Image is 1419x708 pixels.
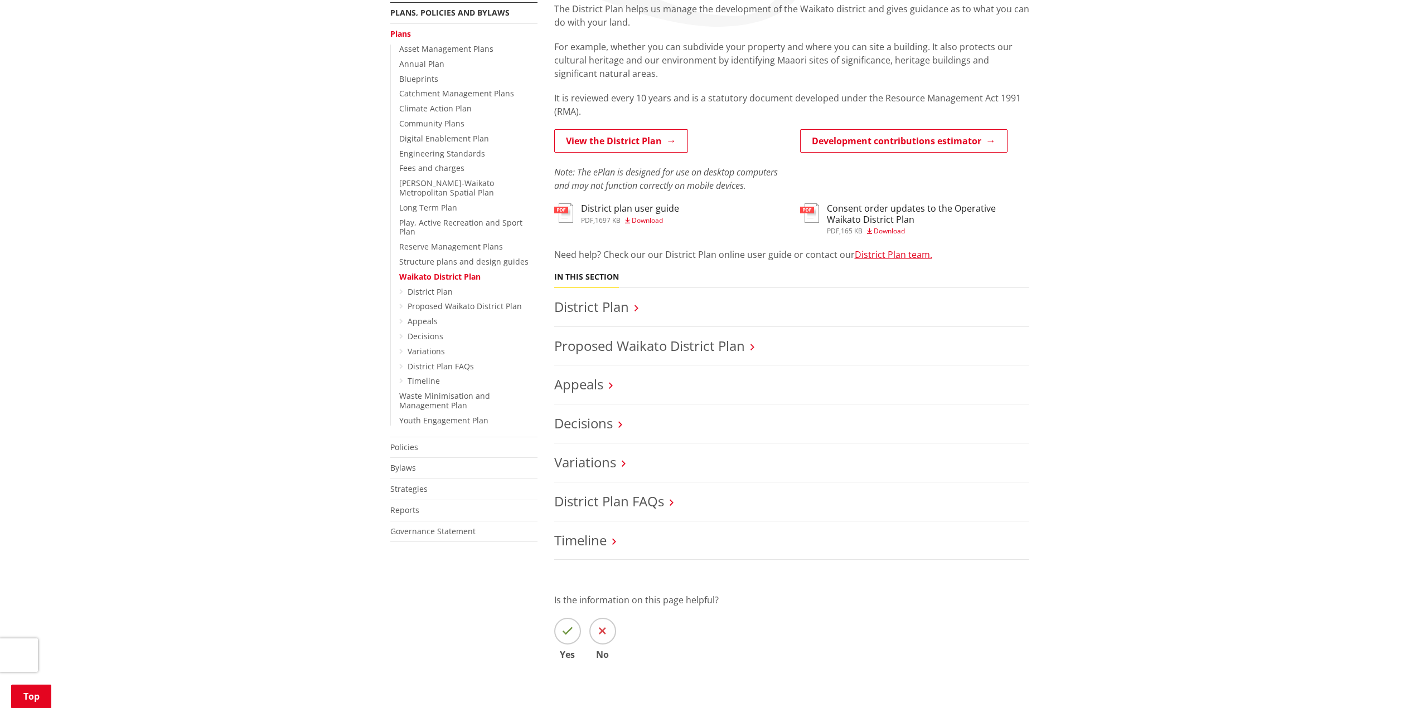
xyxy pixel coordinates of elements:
a: Variations [408,346,445,357]
a: Annual Plan [399,58,444,69]
span: 1697 KB [595,216,621,225]
a: Proposed Waikato District Plan [554,336,745,355]
a: Reserve Management Plans [399,241,503,252]
a: Variations [554,453,616,471]
p: For example, whether you can subdivide your property and where you can site a building. It also p... [554,40,1029,80]
a: Plans [390,28,411,39]
a: District Plan [554,297,629,316]
span: 165 KB [841,226,863,236]
span: pdf [827,226,839,236]
a: Engineering Standards [399,148,485,159]
a: Appeals [408,316,438,326]
a: Community Plans [399,118,464,129]
a: Reports [390,505,419,515]
a: District Plan team. [855,248,932,261]
div: , [827,228,1029,235]
a: Youth Engagement Plan [399,415,488,426]
a: Digital Enablement Plan [399,133,489,144]
a: Appeals [554,375,603,393]
a: View the District Plan [554,129,688,153]
a: Structure plans and design guides [399,256,529,267]
a: District Plan FAQs [554,492,664,510]
a: Blueprints [399,74,438,84]
iframe: Messenger Launcher [1368,661,1408,701]
a: Climate Action Plan [399,103,472,114]
span: pdf [581,216,593,225]
a: Asset Management Plans [399,43,493,54]
span: Download [632,216,663,225]
span: Yes [554,650,581,659]
a: Bylaws [390,462,416,473]
a: Waste Minimisation and Management Plan [399,390,490,411]
a: Policies [390,442,418,452]
a: Timeline [554,531,607,549]
em: Note: The ePlan is designed for use on desktop computers and may not function correctly on mobile... [554,166,778,192]
h3: Consent order updates to the Operative Waikato District Plan [827,203,1029,224]
div: , [581,217,679,224]
a: Consent order updates to the Operative Waikato District Plan pdf,165 KB Download [800,203,1029,234]
a: Top [11,685,51,708]
h3: District plan user guide [581,203,679,214]
p: The District Plan helps us manage the development of the Waikato district and gives guidance as t... [554,2,1029,29]
p: Is the information on this page helpful? [554,593,1029,607]
span: No [589,650,616,659]
img: document-pdf.svg [800,203,819,223]
a: Proposed Waikato District Plan [408,301,522,311]
a: Development contributions estimator [800,129,1008,153]
a: Catchment Management Plans [399,88,514,99]
a: Decisions [554,414,613,432]
a: Strategies [390,484,428,494]
a: Play, Active Recreation and Sport Plan [399,217,522,237]
a: Long Term Plan [399,202,457,213]
a: District Plan FAQs [408,361,474,372]
a: Timeline [408,375,440,386]
img: document-pdf.svg [554,203,573,223]
a: District Plan [408,286,453,297]
a: District plan user guide pdf,1697 KB Download [554,203,679,223]
a: Fees and charges [399,163,464,173]
a: Waikato District Plan [399,271,481,282]
a: Governance Statement [390,526,476,536]
span: Download [874,226,905,236]
a: Plans, policies and bylaws [390,7,510,18]
h5: In this section [554,272,619,282]
a: [PERSON_NAME]-Waikato Metropolitan Spatial Plan [399,178,494,198]
p: Need help? Check our our District Plan online user guide or contact our [554,248,1029,261]
a: Decisions [408,331,443,341]
p: It is reviewed every 10 years and is a statutory document developed under the Resource Management... [554,91,1029,118]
